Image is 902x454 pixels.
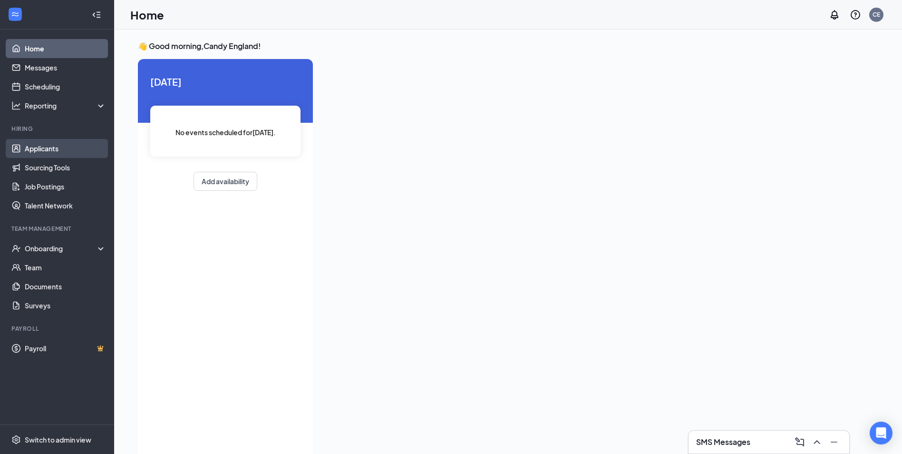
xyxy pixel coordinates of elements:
div: Switch to admin view [25,435,91,444]
button: ChevronUp [809,434,824,450]
a: Documents [25,277,106,296]
svg: ComposeMessage [794,436,805,448]
a: Surveys [25,296,106,315]
svg: Settings [11,435,21,444]
span: [DATE] [150,74,301,89]
a: Sourcing Tools [25,158,106,177]
svg: ChevronUp [811,436,823,448]
svg: Analysis [11,101,21,110]
svg: UserCheck [11,244,21,253]
button: ComposeMessage [792,434,807,450]
div: Team Management [11,225,104,233]
h3: 👋 Good morning, Candy England ! [138,41,853,51]
div: Open Intercom Messenger [870,422,892,444]
h1: Home [130,7,164,23]
button: Minimize [826,434,842,450]
div: CE [873,10,880,19]
svg: QuestionInfo [850,9,861,20]
svg: WorkstreamLogo [10,10,20,19]
a: Job Postings [25,177,106,196]
div: Payroll [11,325,104,333]
h3: SMS Messages [696,437,750,447]
div: Onboarding [25,244,98,253]
a: Team [25,258,106,277]
a: Messages [25,58,106,77]
a: Scheduling [25,77,106,96]
svg: Collapse [92,10,101,20]
svg: Minimize [828,436,840,448]
a: Talent Network [25,196,106,215]
span: No events scheduled for [DATE] . [175,127,276,138]
a: PayrollCrown [25,339,106,358]
a: Home [25,39,106,58]
svg: Notifications [829,9,840,20]
button: Add availability [194,172,257,191]
div: Hiring [11,125,104,133]
a: Applicants [25,139,106,158]
div: Reporting [25,101,107,110]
